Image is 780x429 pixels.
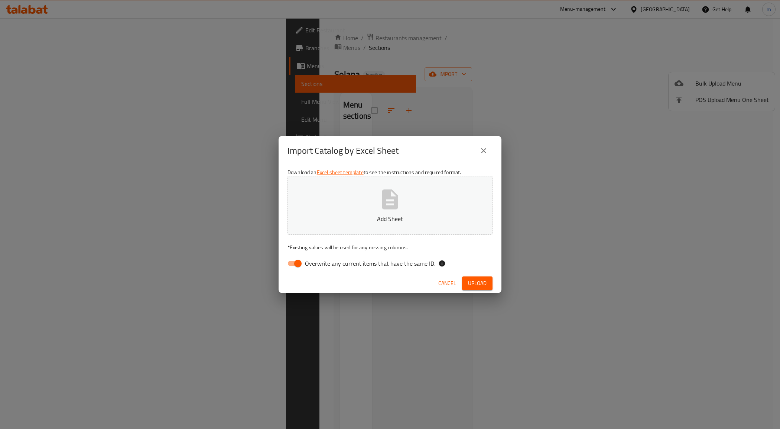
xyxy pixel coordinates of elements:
svg: If the overwrite option isn't selected, then the items that match an existing ID will be ignored ... [438,260,446,267]
span: Cancel [438,279,456,288]
p: Add Sheet [299,214,481,223]
span: Upload [468,279,487,288]
button: Upload [462,276,493,290]
button: close [475,142,493,160]
h2: Import Catalog by Excel Sheet [287,145,399,157]
p: Existing values will be used for any missing columns. [287,244,493,251]
button: Add Sheet [287,176,493,235]
a: Excel sheet template [317,167,364,177]
div: Download an to see the instructions and required format. [279,166,501,273]
span: Overwrite any current items that have the same ID. [305,259,435,268]
button: Cancel [435,276,459,290]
